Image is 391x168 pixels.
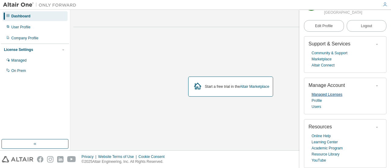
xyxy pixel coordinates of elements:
a: Profile [312,98,322,104]
a: Altair Marketplace [240,84,269,89]
a: Altair Connect [312,62,334,68]
div: Cookie Consent [138,154,168,159]
span: Resources [309,124,332,129]
img: Altair One [3,2,79,8]
a: Learning Center [312,139,338,145]
p: © 2025 Altair Engineering, Inc. All Rights Reserved. [82,159,168,164]
div: License Settings [4,47,33,52]
div: On Prem [11,68,26,73]
img: linkedin.svg [57,156,64,163]
div: Website Terms of Use [98,154,138,159]
a: Marketplace [312,56,331,62]
span: Logout [361,23,372,29]
button: Logout [347,20,387,32]
div: Managed [11,58,27,63]
img: altair_logo.svg [2,156,33,163]
div: Privacy [82,154,98,159]
a: Online Help [312,133,331,139]
a: Edit Profile [304,20,344,32]
img: instagram.svg [47,156,53,163]
div: [GEOGRAPHIC_DATA] [324,9,386,16]
span: Support & Services [309,41,350,46]
a: Resource Library [312,151,339,157]
span: Edit Profile [315,23,333,28]
img: youtube.svg [67,156,76,163]
a: Academic Program [312,145,343,151]
img: facebook.svg [37,156,43,163]
a: Community & Support [312,50,347,56]
div: Company Profile [11,36,38,41]
a: YouTube [312,157,326,163]
div: Start a free trial in the [205,84,269,89]
div: Dashboard [11,14,31,19]
a: Managed Licenses [312,91,342,98]
span: Manage Account [309,83,345,88]
div: User Profile [11,25,31,30]
a: Users [312,104,321,110]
